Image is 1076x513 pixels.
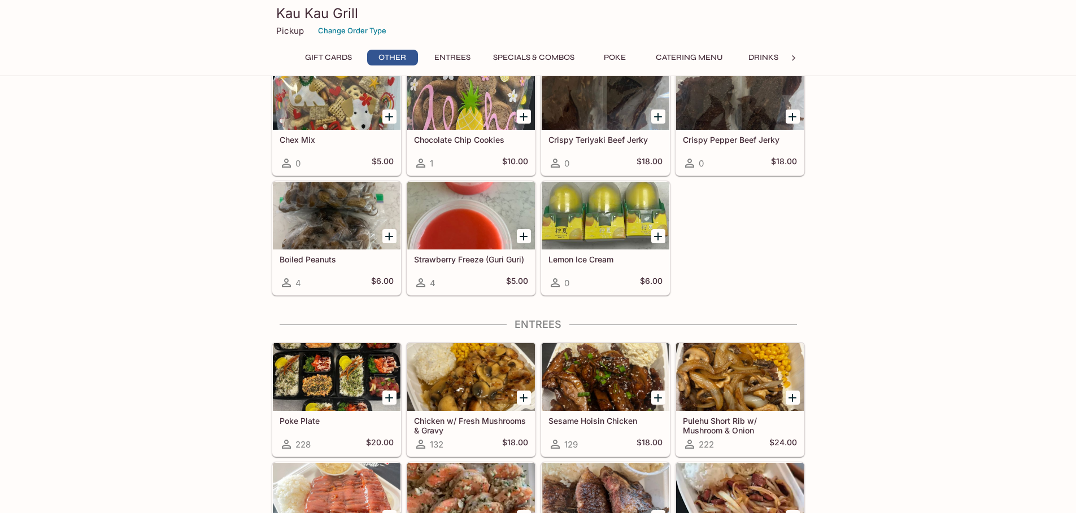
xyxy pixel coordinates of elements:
[502,156,528,170] h5: $10.00
[295,158,300,169] span: 0
[769,437,797,451] h5: $24.00
[280,135,394,144] h5: Chex Mix
[407,182,535,249] div: Strawberry Freeze (Guri Guri)
[407,62,535,176] a: Chocolate Chip Cookies1$10.00
[366,437,394,451] h5: $20.00
[272,343,401,457] a: Poke Plate228$20.00
[542,343,669,411] div: Sesame Hoisin Chicken
[517,229,531,243] button: Add Strawberry Freeze (Guri Guri)
[414,416,528,435] h5: Chicken w/ Fresh Mushrooms & Gravy
[273,343,400,411] div: Poke Plate
[786,391,800,405] button: Add Pulehu Short Rib w/ Mushroom & Onion
[564,158,569,169] span: 0
[430,158,433,169] span: 1
[272,62,401,176] a: Chex Mix0$5.00
[650,50,729,65] button: Catering Menu
[276,5,800,22] h3: Kau Kau Grill
[295,278,301,288] span: 4
[506,276,528,290] h5: $5.00
[407,343,535,411] div: Chicken w/ Fresh Mushrooms & Gravy
[676,343,804,457] a: Pulehu Short Rib w/ Mushroom & Onion222$24.00
[786,109,800,124] button: Add Crispy Pepper Beef Jerky
[590,50,641,65] button: Poke
[683,416,797,435] h5: Pulehu Short Rib w/ Mushroom & Onion
[407,62,535,130] div: Chocolate Chip Cookies
[313,22,391,40] button: Change Order Type
[564,278,569,288] span: 0
[676,62,804,130] div: Crispy Pepper Beef Jerky
[640,276,663,290] h5: $6.00
[430,278,435,288] span: 4
[382,229,397,243] button: Add Boiled Peanuts
[407,343,535,457] a: Chicken w/ Fresh Mushrooms & Gravy132$18.00
[548,255,663,264] h5: Lemon Ice Cream
[637,437,663,451] h5: $18.00
[651,391,665,405] button: Add Sesame Hoisin Chicken
[367,50,418,65] button: Other
[542,182,669,249] div: Lemon Ice Cream
[273,182,400,249] div: Boiled Peanuts
[699,158,704,169] span: 0
[683,135,797,144] h5: Crispy Pepper Beef Jerky
[276,25,304,36] p: Pickup
[541,343,670,457] a: Sesame Hoisin Chicken129$18.00
[299,50,358,65] button: Gift Cards
[541,181,670,295] a: Lemon Ice Cream0$6.00
[487,50,581,65] button: Specials & Combos
[414,135,528,144] h5: Chocolate Chip Cookies
[427,50,478,65] button: Entrees
[771,156,797,170] h5: $18.00
[502,437,528,451] h5: $18.00
[517,109,531,124] button: Add Chocolate Chip Cookies
[541,62,670,176] a: Crispy Teriyaki Beef Jerky0$18.00
[295,439,311,450] span: 228
[371,276,394,290] h5: $6.00
[676,343,804,411] div: Pulehu Short Rib w/ Mushroom & Onion
[651,109,665,124] button: Add Crispy Teriyaki Beef Jerky
[564,439,578,450] span: 129
[548,416,663,426] h5: Sesame Hoisin Chicken
[280,255,394,264] h5: Boiled Peanuts
[676,62,804,176] a: Crispy Pepper Beef Jerky0$18.00
[407,181,535,295] a: Strawberry Freeze (Guri Guri)4$5.00
[414,255,528,264] h5: Strawberry Freeze (Guri Guri)
[272,181,401,295] a: Boiled Peanuts4$6.00
[738,50,789,65] button: Drinks
[273,62,400,130] div: Chex Mix
[517,391,531,405] button: Add Chicken w/ Fresh Mushrooms & Gravy
[430,439,443,450] span: 132
[651,229,665,243] button: Add Lemon Ice Cream
[548,135,663,144] h5: Crispy Teriyaki Beef Jerky
[637,156,663,170] h5: $18.00
[542,62,669,130] div: Crispy Teriyaki Beef Jerky
[382,109,397,124] button: Add Chex Mix
[699,439,714,450] span: 222
[372,156,394,170] h5: $5.00
[272,318,805,331] h4: Entrees
[382,391,397,405] button: Add Poke Plate
[280,416,394,426] h5: Poke Plate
